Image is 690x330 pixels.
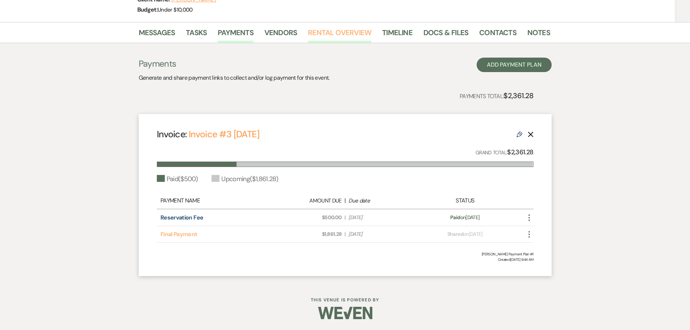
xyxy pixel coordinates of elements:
[477,58,552,72] button: Add Payment Plan
[348,230,415,238] span: [DATE]
[476,147,534,158] p: Grand Total:
[218,27,254,43] a: Payments
[158,6,193,13] span: Under $10,000
[275,230,342,238] span: $1,861.28
[212,174,278,184] div: Upcoming ( $1,861.28 )
[160,214,203,221] a: Reservation Fee
[382,27,413,43] a: Timeline
[479,27,517,43] a: Contacts
[139,73,330,83] p: Generate and share payment links to collect and/or log payment for this event.
[271,196,419,205] div: |
[264,27,297,43] a: Vendors
[503,91,533,100] strong: $2,361.28
[160,196,271,205] div: Payment Name
[507,148,533,156] strong: $2,361.28
[139,58,330,70] h3: Payments
[348,197,415,205] div: Due date
[157,174,198,184] div: Paid ( $500 )
[157,257,534,262] span: Created: [DATE] 9:44 AM
[423,27,468,43] a: Docs & Files
[447,231,463,237] span: Shared
[318,300,372,326] img: Weven Logo
[275,197,342,205] div: Amount Due
[527,27,550,43] a: Notes
[450,214,460,221] span: Paid
[275,214,342,221] span: $500.00
[139,27,175,43] a: Messages
[189,128,259,140] a: Invoice #3 [DATE]
[157,251,534,257] div: [PERSON_NAME] Payment Plan #1
[137,6,158,13] span: Budget:
[308,27,371,43] a: Rental Overview
[157,128,259,141] h4: Invoice:
[419,196,511,205] div: Status
[419,214,511,221] div: on [DATE]
[186,27,207,43] a: Tasks
[460,90,534,101] p: Payments Total:
[348,214,415,221] span: [DATE]
[160,230,197,238] a: Final Payment
[419,230,511,238] div: on [DATE]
